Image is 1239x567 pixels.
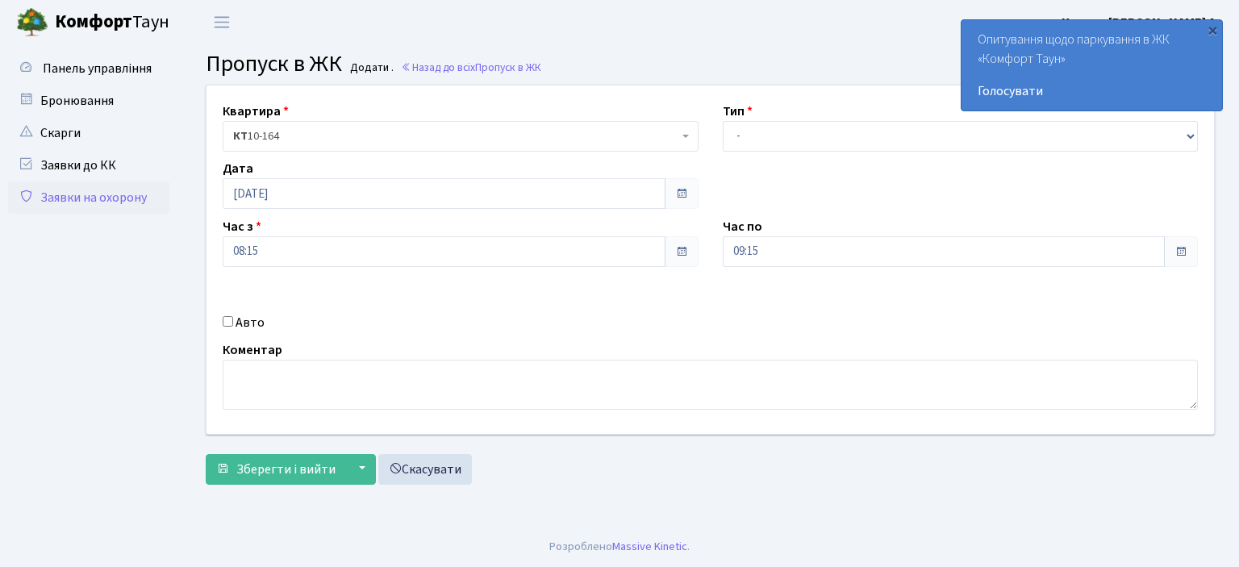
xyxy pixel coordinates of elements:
[8,117,169,149] a: Скарги
[206,48,342,80] span: Пропуск в ЖК
[8,85,169,117] a: Бронювання
[233,128,678,144] span: <b>КТ</b>&nbsp;&nbsp;&nbsp;&nbsp;10-164
[223,159,253,178] label: Дата
[978,81,1206,101] a: Голосувати
[236,313,265,332] label: Авто
[612,538,687,555] a: Massive Kinetic
[8,52,169,85] a: Панель управління
[962,20,1222,110] div: Опитування щодо паркування в ЖК «Комфорт Таун»
[236,461,336,478] span: Зберегти і вийти
[223,121,699,152] span: <b>КТ</b>&nbsp;&nbsp;&nbsp;&nbsp;10-164
[1062,13,1220,32] a: Цитрус [PERSON_NAME] А.
[1204,22,1220,38] div: ×
[475,60,541,75] span: Пропуск в ЖК
[549,538,690,556] div: Розроблено .
[233,128,248,144] b: КТ
[43,60,152,77] span: Панель управління
[8,181,169,214] a: Заявки на охорону
[223,340,282,360] label: Коментар
[401,60,541,75] a: Назад до всіхПропуск в ЖК
[8,149,169,181] a: Заявки до КК
[223,102,289,121] label: Квартира
[723,217,762,236] label: Час по
[55,9,169,36] span: Таун
[723,102,753,121] label: Тип
[16,6,48,39] img: logo.png
[55,9,132,35] b: Комфорт
[378,454,472,485] a: Скасувати
[202,9,242,35] button: Переключити навігацію
[206,454,346,485] button: Зберегти і вийти
[223,217,261,236] label: Час з
[347,61,394,75] small: Додати .
[1062,14,1220,31] b: Цитрус [PERSON_NAME] А.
